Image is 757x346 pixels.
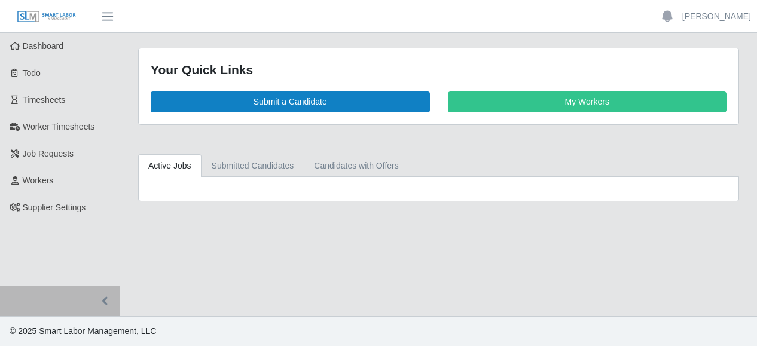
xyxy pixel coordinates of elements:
a: Candidates with Offers [304,154,408,177]
a: Active Jobs [138,154,202,177]
span: Timesheets [23,95,66,105]
span: Supplier Settings [23,203,86,212]
span: Job Requests [23,149,74,158]
span: © 2025 Smart Labor Management, LLC [10,326,156,336]
img: SLM Logo [17,10,77,23]
a: [PERSON_NAME] [682,10,751,23]
a: Submit a Candidate [151,91,430,112]
a: My Workers [448,91,727,112]
span: Dashboard [23,41,64,51]
span: Workers [23,176,54,185]
a: Submitted Candidates [202,154,304,177]
div: Your Quick Links [151,60,727,79]
span: Todo [23,68,41,78]
span: Worker Timesheets [23,122,94,131]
